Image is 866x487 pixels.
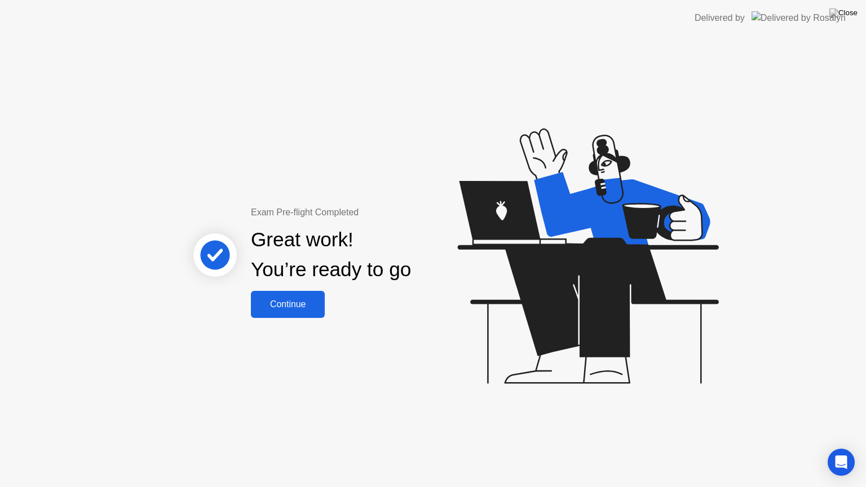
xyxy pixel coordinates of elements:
[254,299,321,309] div: Continue
[828,449,855,476] div: Open Intercom Messenger
[695,11,745,25] div: Delivered by
[829,8,858,17] img: Close
[752,11,846,24] img: Delivered by Rosalyn
[251,225,411,285] div: Great work! You’re ready to go
[251,206,484,219] div: Exam Pre-flight Completed
[251,291,325,318] button: Continue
